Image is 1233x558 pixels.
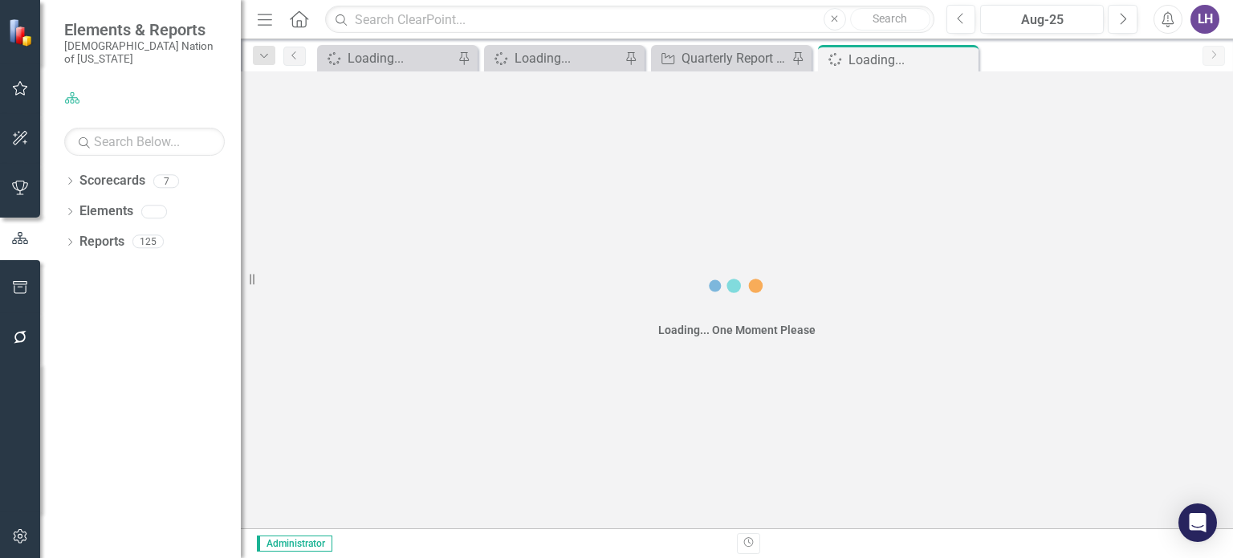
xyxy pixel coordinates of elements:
[257,536,332,552] span: Administrator
[848,50,975,70] div: Loading...
[850,8,930,31] button: Search
[64,39,225,66] small: [DEMOGRAPHIC_DATA] Nation of [US_STATE]
[64,20,225,39] span: Elements & Reports
[64,128,225,156] input: Search Below...
[79,202,133,221] a: Elements
[658,322,816,338] div: Loading... One Moment Please
[1190,5,1219,34] button: LH
[488,48,621,68] a: Loading...
[655,48,787,68] a: Quarterly Report Review (No Next Steps)
[79,172,145,190] a: Scorecards
[980,5,1104,34] button: Aug-25
[682,48,787,68] div: Quarterly Report Review (No Next Steps)
[1178,503,1217,542] div: Open Intercom Messenger
[348,48,454,68] div: Loading...
[132,235,164,249] div: 125
[325,6,934,34] input: Search ClearPoint...
[873,12,907,25] span: Search
[986,10,1098,30] div: Aug-25
[79,233,124,251] a: Reports
[153,174,179,188] div: 7
[321,48,454,68] a: Loading...
[7,18,37,47] img: ClearPoint Strategy
[515,48,621,68] div: Loading...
